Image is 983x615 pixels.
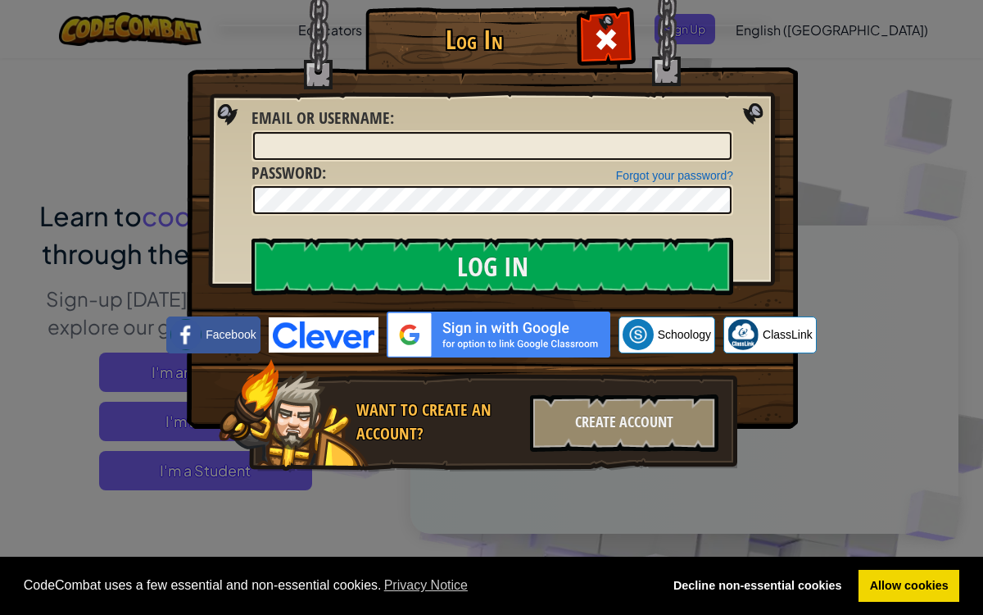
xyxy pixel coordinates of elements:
[369,25,578,54] h1: Log In
[623,319,654,350] img: schoology.png
[269,317,378,353] img: clever-logo-blue.png
[662,570,853,603] a: deny cookies
[251,107,390,129] span: Email or Username
[251,238,733,295] input: Log In
[251,162,322,184] span: Password
[24,573,650,598] span: CodeCombat uses a few essential and non-essential cookies.
[858,570,959,603] a: allow cookies
[727,319,759,350] img: classlink-logo-small.png
[616,169,733,182] a: Forgot your password?
[251,107,394,130] label: :
[356,399,520,445] div: Want to create an account?
[658,326,711,343] span: Schoology
[387,312,610,358] img: gplus_sso_button2.svg
[206,326,256,343] span: Facebook
[170,319,202,350] img: facebook_small.png
[530,394,718,452] div: Create Account
[382,573,471,598] a: learn more about cookies
[763,326,813,343] span: ClassLink
[251,162,326,185] label: :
